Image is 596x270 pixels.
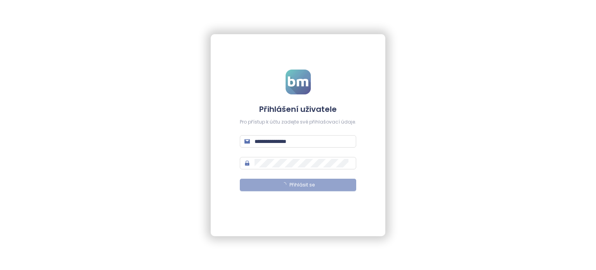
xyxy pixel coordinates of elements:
[240,104,356,115] h4: Přihlášení uživatele
[289,181,315,189] span: Přihlásit se
[240,179,356,191] button: Přihlásit se
[244,160,250,166] span: lock
[286,70,311,94] img: logo
[240,118,356,126] div: Pro přístup k účtu zadejte své přihlašovací údaje.
[281,182,286,187] span: loading
[244,139,250,144] span: mail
